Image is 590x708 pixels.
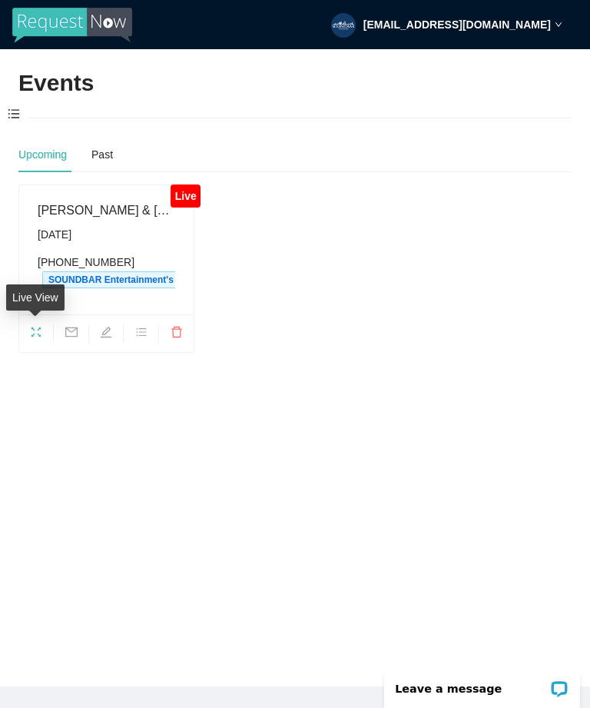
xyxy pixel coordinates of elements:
div: [DATE] [38,226,175,243]
div: Live View [6,284,65,311]
span: edit [89,326,123,343]
div: Past [91,146,113,163]
span: bars [124,326,157,343]
h2: Events [18,68,94,99]
iframe: LiveChat chat widget [374,660,590,708]
span: mail [54,326,88,343]
img: RequestNow [12,8,132,43]
div: Live [171,184,201,208]
div: Upcoming [18,146,67,163]
span: down [555,21,562,28]
span: SOUNDBAR Entertainment's number [42,271,216,288]
img: d90de38c619a822b464f8cb8a94b3fc9 [331,13,356,38]
span: delete [159,326,194,343]
div: [PERSON_NAME] & [PERSON_NAME]'s Wedding [38,201,175,220]
div: [PHONE_NUMBER] [38,254,175,288]
strong: [EMAIL_ADDRESS][DOMAIN_NAME] [363,18,551,31]
span: fullscreen [19,326,53,343]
